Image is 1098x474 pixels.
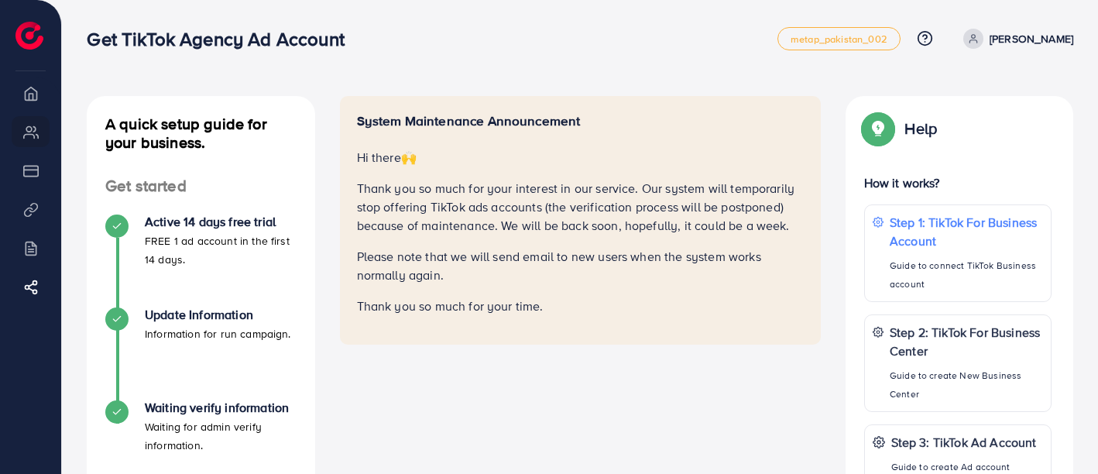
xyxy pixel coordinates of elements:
p: Guide to connect TikTok Business account [890,256,1043,294]
p: Waiting for admin verify information. [145,417,297,455]
p: Step 3: TikTok Ad Account [891,433,1037,452]
p: Step 1: TikTok For Business Account [890,213,1043,250]
span: 🙌 [401,149,417,166]
h4: Get started [87,177,315,196]
p: Thank you so much for your interest in our service. Our system will temporarily stop offering Tik... [357,179,804,235]
p: Guide to create New Business Center [890,366,1043,404]
a: metap_pakistan_002 [777,27,901,50]
p: FREE 1 ad account in the first 14 days. [145,232,297,269]
h4: Update Information [145,307,291,322]
h4: Active 14 days free trial [145,215,297,229]
p: Help [904,119,937,138]
h4: A quick setup guide for your business. [87,115,315,152]
li: Active 14 days free trial [87,215,315,307]
h3: Get TikTok Agency Ad Account [87,28,356,50]
img: logo [15,22,43,50]
li: Update Information [87,307,315,400]
a: [PERSON_NAME] [957,29,1073,49]
span: metap_pakistan_002 [791,34,887,44]
img: Popup guide [864,115,892,143]
p: Information for run campaign. [145,325,291,343]
p: Step 2: TikTok For Business Center [890,323,1043,360]
h4: Waiting verify information [145,400,297,415]
p: Thank you so much for your time. [357,297,804,315]
p: [PERSON_NAME] [990,29,1073,48]
h5: System Maintenance Announcement [357,113,804,129]
p: Hi there [357,148,804,167]
p: How it works? [864,173,1052,192]
p: Please note that we will send email to new users when the system works normally again. [357,247,804,284]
